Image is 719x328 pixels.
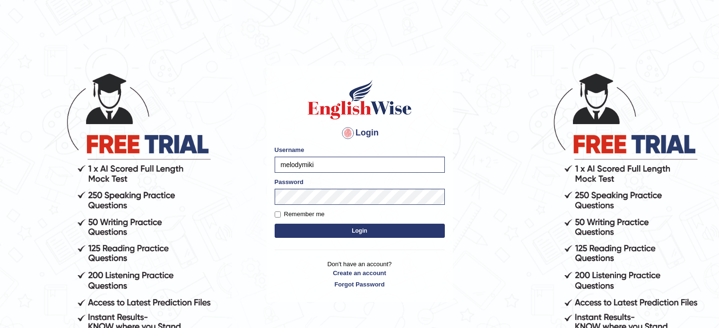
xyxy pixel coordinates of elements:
h4: Login [275,126,445,141]
label: Remember me [275,210,325,219]
a: Create an account [275,269,445,278]
label: Password [275,177,303,186]
input: Remember me [275,211,281,218]
a: Forgot Password [275,280,445,289]
img: Logo of English Wise sign in for intelligent practice with AI [306,78,414,121]
p: Don't have an account? [275,260,445,289]
label: Username [275,145,304,154]
button: Login [275,224,445,238]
